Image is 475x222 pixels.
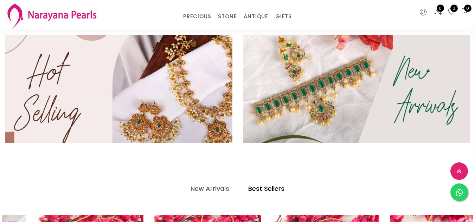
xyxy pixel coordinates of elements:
h4: New Arrivals [191,184,229,193]
a: STONE [218,11,237,22]
a: 0 [434,8,442,17]
button: 0 [461,8,470,17]
span: 0 [450,5,458,12]
a: GIFTS [275,11,292,22]
a: PRECIOUS [183,11,211,22]
span: 0 [437,5,444,12]
a: ANTIQUE [244,11,268,22]
h4: Best Sellers [248,184,284,193]
a: 0 [448,8,456,17]
span: 0 [464,5,471,12]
